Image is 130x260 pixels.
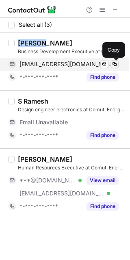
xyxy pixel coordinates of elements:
[19,190,104,197] span: [EMAIL_ADDRESS][DOMAIN_NAME]
[87,131,119,139] button: Reveal Button
[19,61,113,68] span: [EMAIL_ADDRESS][DOMAIN_NAME]
[87,176,119,184] button: Reveal Button
[18,106,125,113] div: Design engineer electronics at Comuti Energy Pvt Ltd
[18,39,72,47] div: [PERSON_NAME]
[19,177,76,184] span: ***@[DOMAIN_NAME]
[87,73,119,81] button: Reveal Button
[18,164,125,171] div: Human Resources Executive at Comuti Energy Pvt Ltd
[18,97,48,105] div: S Ramesh
[19,22,52,28] span: Select all (3)
[19,119,68,126] span: Email Unavailable
[8,5,57,15] img: ContactOut v5.3.10
[87,202,119,210] button: Reveal Button
[18,155,72,163] div: [PERSON_NAME]
[18,48,125,55] div: Business Development Executive at Comuti Energy Pvt Ltd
